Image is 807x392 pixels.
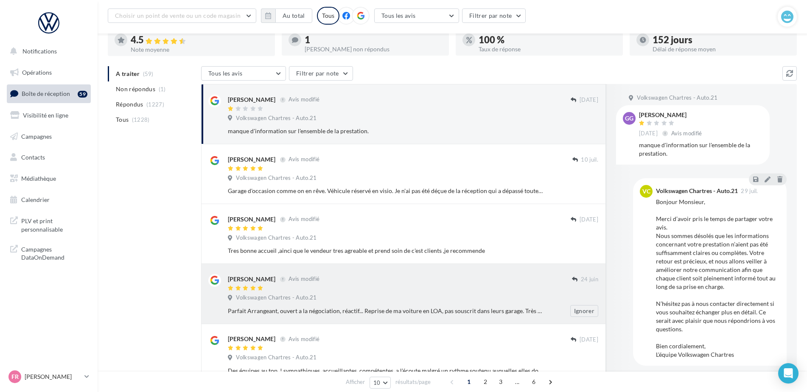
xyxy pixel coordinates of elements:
a: Opérations [5,64,92,81]
button: Au total [261,8,312,23]
div: Taux de réponse [479,46,616,52]
button: Filtrer par note [289,66,353,81]
span: GG [625,114,633,123]
div: [PERSON_NAME] [228,275,275,283]
a: Contacts [5,148,92,166]
span: Contacts [21,154,45,161]
span: résultats/page [395,378,431,386]
button: Ignorer [570,305,598,317]
span: Volkswagen Chartres - Auto.21 [236,174,317,182]
span: Opérations [22,69,52,76]
span: 29 juil. [741,188,758,194]
span: Tous les avis [208,70,243,77]
span: Avis modifié [289,96,319,103]
span: Boîte de réception [22,90,70,97]
span: 3 [494,375,507,389]
span: Avis modifié [671,130,702,137]
div: Note moyenne [131,47,268,53]
span: Calendrier [21,196,50,203]
span: 24 juin [581,276,598,283]
div: Tres bonne accueil ,ainci que le vendeur tres agreable et prend soin de c'est clients ,je recommende [228,246,543,255]
span: Visibilité en ligne [23,112,68,119]
span: Choisir un point de vente ou un code magasin [115,12,241,19]
div: Volkswagen Chartres - Auto.21 [656,188,738,194]
div: Bonjour Monsieur, Merci d’avoir pris le temps de partager votre avis. Nous sommes désolés que les... [656,198,780,359]
div: Des équipes au top, ! sympathiques, accueillantes, compétentes, a l'écoute malgré un rythme soute... [228,367,543,375]
button: 10 [370,377,391,389]
div: [PERSON_NAME] [228,335,275,343]
span: Afficher [346,378,365,386]
span: [DATE] [580,336,598,344]
span: (1227) [146,101,164,108]
button: Filtrer par note [462,8,526,23]
span: PLV et print personnalisable [21,215,87,233]
div: [PERSON_NAME] [228,95,275,104]
div: 100 % [479,35,616,45]
span: (1228) [132,116,150,123]
span: Volkswagen Chartres - Auto.21 [236,354,317,361]
a: Médiathèque [5,170,92,188]
div: [PERSON_NAME] [228,155,275,164]
div: 152 jours [653,35,790,45]
span: (1) [159,86,166,92]
div: [PERSON_NAME] [228,215,275,224]
a: Calendrier [5,191,92,209]
div: [PERSON_NAME] non répondus [305,46,442,52]
span: Tous [116,115,129,124]
button: Choisir un point de vente ou un code magasin [108,8,256,23]
span: Avis modifié [289,216,319,223]
a: Campagnes DataOnDemand [5,240,92,265]
div: manque d'information sur l'ensemble de la prestation. [228,127,543,135]
a: Campagnes [5,128,92,146]
span: Campagnes [21,132,52,140]
span: 1 [462,375,476,389]
a: PLV et print personnalisable [5,212,92,237]
div: Tous [317,7,339,25]
span: Volkswagen Chartres - Auto.21 [236,234,317,242]
span: [DATE] [639,130,658,137]
div: manque d'information sur l'ensemble de la prestation. [639,141,763,158]
span: Campagnes DataOnDemand [21,244,87,262]
span: Avis modifié [289,156,319,163]
span: Volkswagen Chartres - Auto.21 [236,115,317,122]
span: Volkswagen Chartres - Auto.21 [637,94,717,102]
span: Avis modifié [289,336,319,342]
div: Open Intercom Messenger [778,363,799,384]
div: 1 [305,35,442,45]
a: FR [PERSON_NAME] [7,369,91,385]
button: Tous les avis [374,8,459,23]
span: Non répondus [116,85,155,93]
span: 10 [373,379,381,386]
div: 4.5 [131,35,268,45]
a: Boîte de réception59 [5,84,92,103]
span: [DATE] [580,96,598,104]
div: Délai de réponse moyen [653,46,790,52]
button: Notifications [5,42,89,60]
span: Tous les avis [381,12,416,19]
span: Notifications [22,48,57,55]
div: 59 [78,91,87,98]
span: Volkswagen Chartres - Auto.21 [236,294,317,302]
span: VC [642,187,650,196]
div: Parfait Arrangeant, ouvert a la négociation, réactif... Reprise de ma voiture en LOA, pas souscri... [228,307,543,315]
button: Au total [275,8,312,23]
span: FR [11,372,19,381]
p: [PERSON_NAME] [25,372,81,381]
span: Avis modifié [289,276,319,283]
span: [DATE] [580,216,598,224]
span: 6 [527,375,541,389]
span: Répondus [116,100,143,109]
button: Tous les avis [201,66,286,81]
div: Garage d'occasion comme on en rêve. Véhicule réservé en visio. Je n'ai pas été déçue de la récept... [228,187,543,195]
div: [PERSON_NAME] [639,112,704,118]
span: ... [510,375,524,389]
span: 10 juil. [581,156,598,164]
span: Médiathèque [21,175,56,182]
span: 2 [479,375,492,389]
a: Visibilité en ligne [5,106,92,124]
